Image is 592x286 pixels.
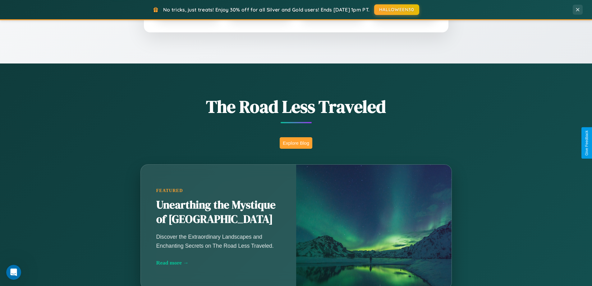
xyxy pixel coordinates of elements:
div: Read more → [156,260,281,266]
div: Give Feedback [585,130,589,156]
span: No tricks, just treats! Enjoy 30% off for all Silver and Gold users! Ends [DATE] 1pm PT. [163,7,369,13]
h2: Unearthing the Mystique of [GEOGRAPHIC_DATA] [156,198,281,227]
p: Discover the Extraordinary Landscapes and Enchanting Secrets on The Road Less Traveled. [156,232,281,250]
div: Featured [156,188,281,193]
button: Explore Blog [280,137,312,149]
h1: The Road Less Traveled [110,95,483,119]
iframe: Intercom live chat [6,265,21,280]
button: HALLOWEEN30 [374,4,419,15]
